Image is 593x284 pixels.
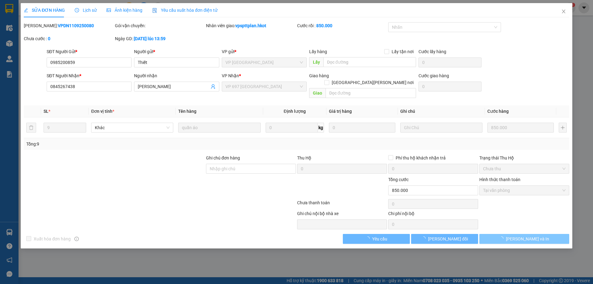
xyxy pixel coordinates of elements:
span: Tại văn phòng [483,186,566,195]
input: Cước lấy hàng [418,57,482,67]
span: [GEOGRAPHIC_DATA][PERSON_NAME] nơi [329,79,416,86]
input: Ghi Chú [400,123,482,133]
span: SỬA ĐƠN HÀNG [24,8,65,13]
button: delete [26,123,36,133]
button: [PERSON_NAME] và In [479,234,569,244]
label: Ghi chú đơn hàng [206,155,240,160]
input: Dọc đường [326,88,416,98]
span: Giao hàng [309,73,329,78]
span: [PERSON_NAME] và In [506,235,549,242]
div: Chưa thanh toán [296,199,388,210]
span: Lịch sử [75,8,97,13]
div: Chi phí nội bộ [388,210,478,219]
input: VD: Bàn, Ghế [178,123,260,133]
span: Giá trị hàng [329,109,352,114]
div: Ngày GD: [115,35,205,42]
input: Dọc đường [323,57,416,67]
div: SĐT Người Nhận [47,72,132,79]
span: Chưa thu [483,164,566,173]
div: Ghi chú nội bộ nhà xe [297,210,387,219]
button: plus [559,123,567,133]
b: [DATE] lúc 13:59 [134,36,166,41]
span: Lấy hàng [309,49,327,54]
div: [PERSON_NAME]: [24,22,114,29]
div: Chưa cước : [24,35,114,42]
span: Cước hàng [487,109,509,114]
span: Lấy [309,57,323,67]
span: Xuất hóa đơn hàng [31,235,73,242]
span: VP 697 Điện Biên Phủ [225,82,303,91]
span: Yêu cầu xuất hóa đơn điện tử [152,8,217,13]
span: loading [499,236,506,241]
span: picture [107,8,111,12]
th: Ghi chú [398,105,485,117]
span: Giao [309,88,326,98]
div: Người nhận [134,72,219,79]
span: SL [44,109,48,114]
b: 0 [48,36,50,41]
div: VP gửi [222,48,307,55]
span: Phí thu hộ khách nhận trả [393,155,448,161]
span: clock-circle [75,8,79,12]
div: Người gửi [134,48,219,55]
span: user-add [211,84,216,89]
div: Tổng: 9 [26,141,229,147]
button: [PERSON_NAME] đổi [411,234,478,244]
span: Ảnh kiện hàng [107,8,142,13]
input: 0 [487,123,554,133]
input: 0 [329,123,395,133]
b: 850.000 [316,23,332,28]
label: Cước lấy hàng [418,49,446,54]
div: Cước rồi : [297,22,387,29]
div: Trạng thái Thu Hộ [479,155,569,161]
span: loading [421,236,428,241]
label: Hình thức thanh toán [479,177,520,182]
button: Yêu cầu [343,234,410,244]
div: Gói vận chuyển: [115,22,205,29]
div: SĐT Người Gửi [47,48,132,55]
button: Close [555,3,572,20]
span: kg [318,123,324,133]
input: Cước giao hàng [418,82,482,91]
label: Cước giao hàng [418,73,449,78]
span: Yêu cầu [372,235,387,242]
b: VPDN1109250080 [58,23,94,28]
span: Tổng cước [388,177,409,182]
b: vpspttplan.hkot [235,23,266,28]
img: icon [152,8,157,13]
span: VP Đà Nẵng [225,58,303,67]
span: Lấy tận nơi [389,48,416,55]
span: close [561,9,566,14]
input: Ghi chú đơn hàng [206,164,296,174]
span: Khác [95,123,170,132]
span: edit [24,8,28,12]
div: Nhân viên giao: [206,22,296,29]
span: info-circle [74,237,79,241]
span: loading [365,236,372,241]
span: Đơn vị tính [91,109,114,114]
span: Định lượng [284,109,306,114]
span: VP Nhận [222,73,239,78]
span: Tên hàng [178,109,196,114]
span: Thu Hộ [297,155,311,160]
span: [PERSON_NAME] đổi [428,235,468,242]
